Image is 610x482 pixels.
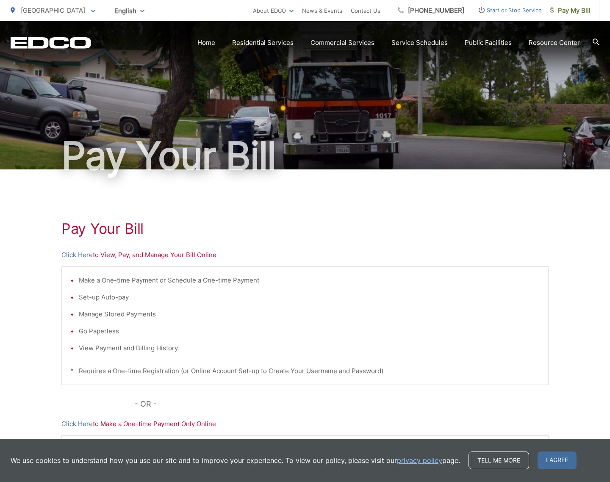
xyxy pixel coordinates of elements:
[197,38,215,48] a: Home
[61,250,93,260] a: Click Here
[79,275,540,285] li: Make a One-time Payment or Schedule a One-time Payment
[61,220,549,237] h1: Pay Your Bill
[11,455,460,465] p: We use cookies to understand how you use our site and to improve your experience. To view our pol...
[11,135,599,177] h1: Pay Your Bill
[21,6,85,14] span: [GEOGRAPHIC_DATA]
[550,6,591,16] span: Pay My Bill
[61,250,549,260] p: to View, Pay, and Manage Your Bill Online
[79,292,540,302] li: Set-up Auto-pay
[79,326,540,336] li: Go Paperless
[529,38,580,48] a: Resource Center
[351,6,380,16] a: Contact Us
[108,3,151,18] span: English
[469,452,529,469] a: Tell me more
[11,37,91,49] a: EDCD logo. Return to the homepage.
[70,366,540,376] p: * Requires a One-time Registration (or Online Account Set-up to Create Your Username and Password)
[397,455,442,465] a: privacy policy
[61,419,549,429] p: to Make a One-time Payment Only Online
[538,452,577,469] span: I agree
[311,38,374,48] a: Commercial Services
[302,6,342,16] a: News & Events
[135,398,549,410] p: - OR -
[465,38,512,48] a: Public Facilities
[253,6,294,16] a: About EDCO
[232,38,294,48] a: Residential Services
[79,343,540,353] li: View Payment and Billing History
[79,309,540,319] li: Manage Stored Payments
[391,38,448,48] a: Service Schedules
[61,419,93,429] a: Click Here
